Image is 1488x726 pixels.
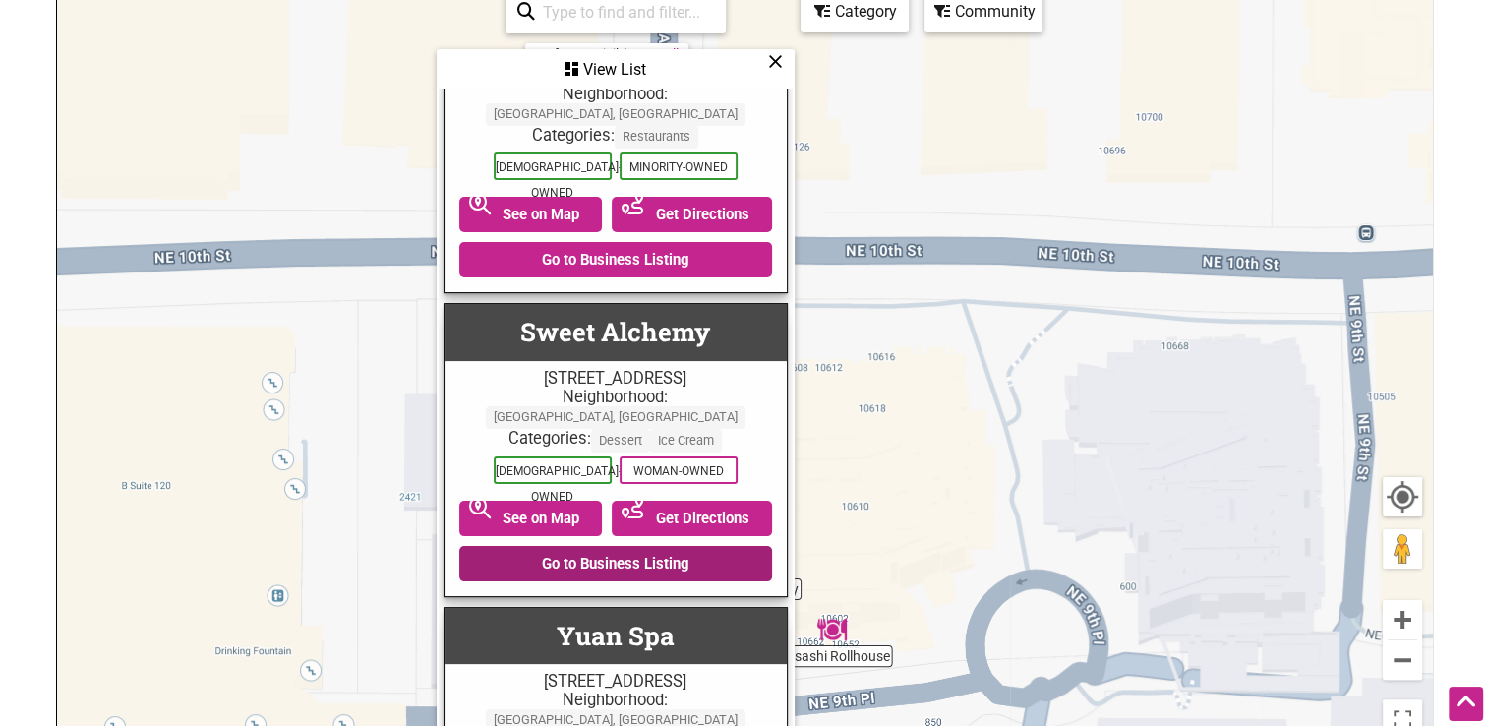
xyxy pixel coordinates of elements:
[454,369,777,388] div: [STREET_ADDRESS]
[459,501,603,536] a: See on Map
[454,126,777,149] div: Categories:
[459,197,603,232] a: See on Map
[615,126,698,149] span: Restaurants
[620,456,738,484] span: Woman-Owned
[1383,477,1422,516] button: Your Location
[620,152,738,180] span: Minority-Owned
[454,85,777,126] div: Neighborhood:
[494,456,612,484] span: [DEMOGRAPHIC_DATA]-Owned
[494,152,612,180] span: [DEMOGRAPHIC_DATA]-Owned
[1449,687,1483,721] div: Scroll Back to Top
[612,197,772,232] a: Get Directions
[557,619,675,652] a: Yuan Spa
[486,406,745,429] span: [GEOGRAPHIC_DATA], [GEOGRAPHIC_DATA]
[535,46,633,62] div: 3 of 5288 visible
[486,103,745,126] span: [GEOGRAPHIC_DATA], [GEOGRAPHIC_DATA]
[650,429,722,452] span: Ice Cream
[591,429,650,452] span: Dessert
[454,429,777,452] div: Categories:
[454,388,777,429] div: Neighborhood:
[1383,640,1422,680] button: Zoom out
[459,242,772,277] a: Go to Business Listing
[612,501,772,536] a: Get Directions
[639,46,679,62] a: See All
[817,615,847,644] div: Musashi Rollhouse
[1383,529,1422,569] button: Drag Pegman onto the map to open Street View
[520,315,710,348] a: Sweet Alchemy
[1383,600,1422,639] button: Zoom in
[459,546,772,581] a: Go to Business Listing
[454,672,777,691] div: [STREET_ADDRESS]
[439,51,793,89] div: View List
